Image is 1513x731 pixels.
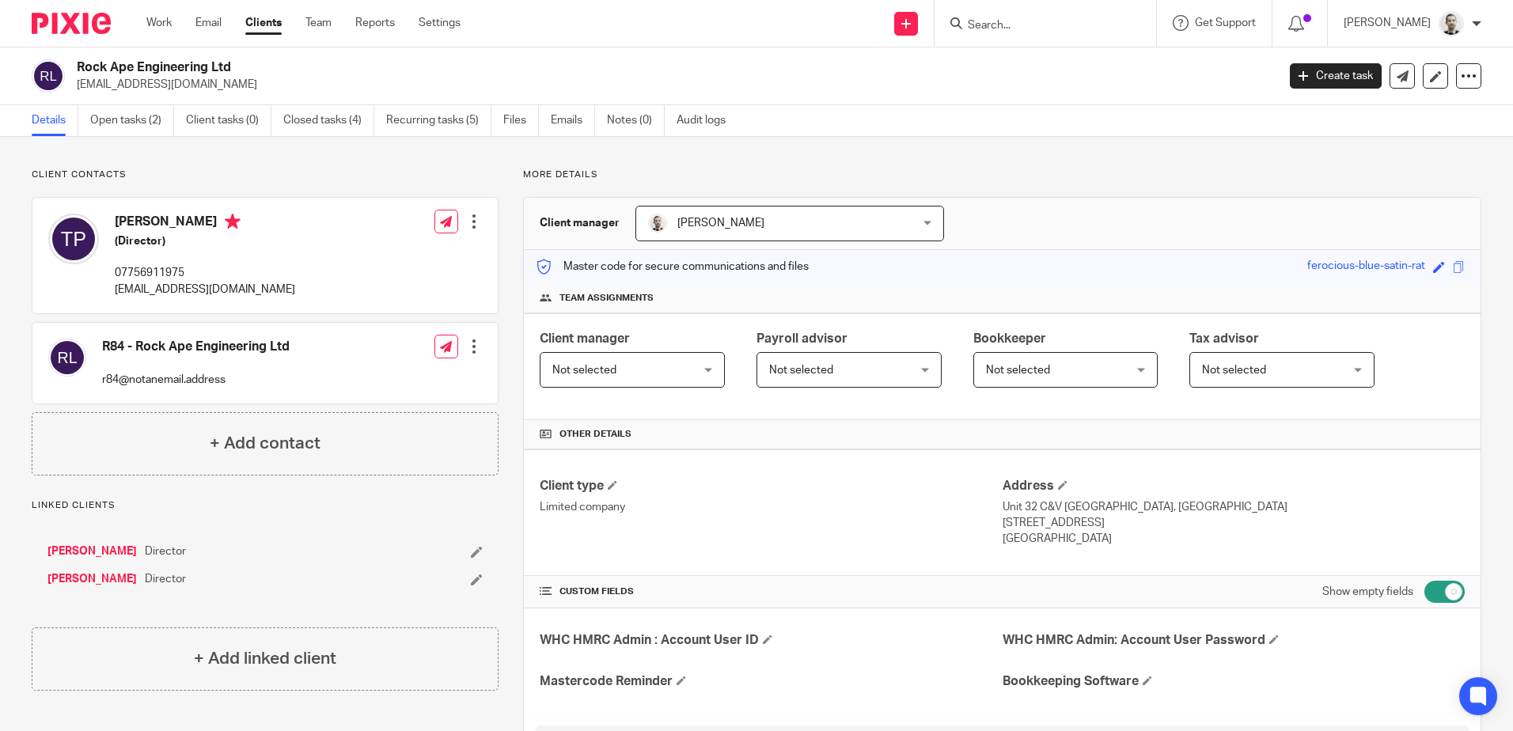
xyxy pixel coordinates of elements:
[540,332,630,345] span: Client manager
[523,169,1481,181] p: More details
[973,332,1046,345] span: Bookkeeper
[90,105,174,136] a: Open tasks (2)
[677,105,738,136] a: Audit logs
[540,673,1002,690] h4: Mastercode Reminder
[115,214,295,233] h4: [PERSON_NAME]
[386,105,491,136] a: Recurring tasks (5)
[305,15,332,31] a: Team
[1003,632,1465,649] h4: WHC HMRC Admin: Account User Password
[145,571,186,587] span: Director
[48,339,86,377] img: svg%3E
[115,233,295,249] h5: (Director)
[756,332,848,345] span: Payroll advisor
[32,105,78,136] a: Details
[32,13,111,34] img: Pixie
[986,365,1050,376] span: Not selected
[1003,478,1465,494] h4: Address
[32,499,499,512] p: Linked clients
[32,59,65,93] img: svg%3E
[419,15,461,31] a: Settings
[536,259,809,275] p: Master code for secure communications and files
[102,372,290,388] p: r84@notanemail.address
[559,428,631,441] span: Other details
[1003,515,1465,531] p: [STREET_ADDRESS]
[1003,531,1465,547] p: [GEOGRAPHIC_DATA]
[677,218,764,229] span: [PERSON_NAME]
[194,646,336,671] h4: + Add linked client
[1003,499,1465,515] p: Unit 32 C&V [GEOGRAPHIC_DATA], [GEOGRAPHIC_DATA]
[769,365,833,376] span: Not selected
[47,544,137,559] a: [PERSON_NAME]
[77,59,1028,76] h2: Rock Ape Engineering Ltd
[355,15,395,31] a: Reports
[540,499,1002,515] p: Limited company
[195,15,222,31] a: Email
[1202,365,1266,376] span: Not selected
[1290,63,1382,89] a: Create task
[551,105,595,136] a: Emails
[966,19,1109,33] input: Search
[1307,258,1425,276] div: ferocious-blue-satin-rat
[210,431,320,456] h4: + Add contact
[1189,332,1259,345] span: Tax advisor
[607,105,665,136] a: Notes (0)
[245,15,282,31] a: Clients
[115,265,295,281] p: 07756911975
[1322,584,1413,600] label: Show empty fields
[1195,17,1256,28] span: Get Support
[1344,15,1431,31] p: [PERSON_NAME]
[503,105,539,136] a: Files
[48,214,99,264] img: svg%3E
[540,632,1002,649] h4: WHC HMRC Admin : Account User ID
[47,571,137,587] a: [PERSON_NAME]
[146,15,172,31] a: Work
[648,214,667,233] img: PS.png
[283,105,374,136] a: Closed tasks (4)
[186,105,271,136] a: Client tasks (0)
[540,585,1002,598] h4: CUSTOM FIELDS
[145,544,186,559] span: Director
[1003,673,1465,690] h4: Bookkeeping Software
[102,339,290,355] h4: R84 - Rock Ape Engineering Ltd
[540,478,1002,494] h4: Client type
[77,77,1266,93] p: [EMAIL_ADDRESS][DOMAIN_NAME]
[225,214,241,229] i: Primary
[552,365,616,376] span: Not selected
[32,169,499,181] p: Client contacts
[540,215,620,231] h3: Client manager
[1439,11,1464,36] img: PS.png
[115,282,295,297] p: [EMAIL_ADDRESS][DOMAIN_NAME]
[559,292,654,305] span: Team assignments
